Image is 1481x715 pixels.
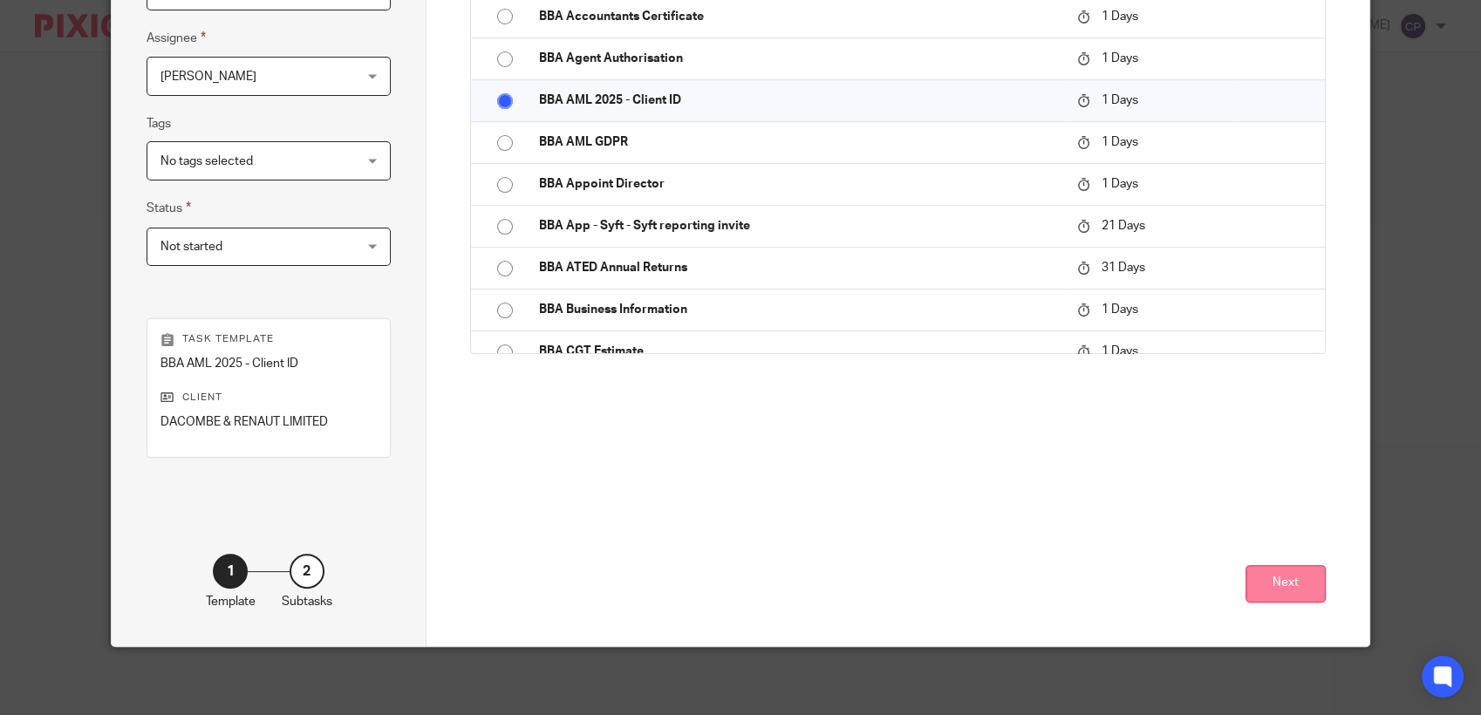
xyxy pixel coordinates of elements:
p: Task template [160,332,376,346]
span: 1 Days [1102,303,1138,316]
span: 1 Days [1102,52,1138,65]
p: BBA AML GDPR [539,133,1060,151]
p: BBA Business Information [539,301,1060,318]
label: Status [147,198,191,218]
span: 1 Days [1102,345,1138,357]
p: BBA Appoint Director [539,175,1060,193]
div: 1 [213,554,248,589]
p: BBA ATED Annual Returns [539,259,1060,276]
span: 1 Days [1102,178,1138,190]
span: Not started [160,241,222,253]
label: Tags [147,115,171,133]
span: 21 Days [1102,220,1145,232]
p: DACOMBE & RENAUT LIMITED [160,413,376,431]
span: 1 Days [1102,136,1138,148]
p: Template [206,593,256,610]
p: BBA Accountants Certificate [539,8,1060,25]
span: 1 Days [1102,10,1138,23]
span: 1 Days [1102,94,1138,106]
label: Assignee [147,28,206,48]
p: BBA App - Syft - Syft reporting invite [539,217,1060,235]
p: BBA AML 2025 - Client ID [539,92,1060,109]
p: Subtasks [282,593,332,610]
p: BBA AML 2025 - Client ID [160,355,376,372]
span: No tags selected [160,155,253,167]
p: BBA CGT Estimate [539,343,1060,360]
span: [PERSON_NAME] [160,71,256,83]
span: 31 Days [1102,262,1145,274]
button: Next [1246,565,1326,603]
p: BBA Agent Authorisation [539,50,1060,67]
div: 2 [290,554,324,589]
p: Client [160,391,376,405]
